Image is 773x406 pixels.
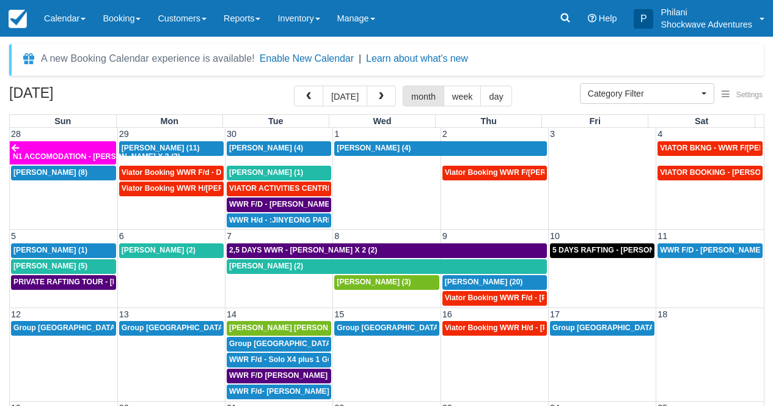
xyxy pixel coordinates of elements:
span: [PERSON_NAME] (3) [337,278,411,286]
span: 13 [118,309,130,319]
span: 5 DAYS RAFTING - [PERSON_NAME] X 2 (4) [552,246,708,254]
span: 17 [549,309,561,319]
a: Viator Booking WWR F/d - [PERSON_NAME] [PERSON_NAME] X2 (2) [442,291,547,306]
span: 29 [118,129,130,139]
a: Viator Booking WWR F/[PERSON_NAME] X 2 (2) [442,166,547,180]
span: Sat [695,116,708,126]
span: Settings [736,90,763,99]
a: Group [GEOGRAPHIC_DATA] (54) [334,321,439,336]
span: Group [GEOGRAPHIC_DATA] (36) [229,339,349,348]
a: 2,5 DAYS WWR - [PERSON_NAME] X 2 (2) [227,243,547,258]
a: 5 DAYS RAFTING - [PERSON_NAME] X 2 (4) [550,243,654,258]
span: 12 [10,309,22,319]
span: Viator Booking WWR F/[PERSON_NAME] X 2 (2) [445,168,615,177]
a: [PERSON_NAME] (5) [11,259,116,274]
a: [PERSON_NAME] (4) [334,141,547,156]
span: 8 [333,231,340,241]
span: 2 [441,129,449,139]
span: 15 [333,309,345,319]
span: 6 [118,231,125,241]
span: 14 [225,309,238,319]
div: A new Booking Calendar experience is available! [41,51,255,66]
span: 10 [549,231,561,241]
button: [DATE] [323,86,367,106]
a: Group [GEOGRAPHIC_DATA] (18) [11,321,116,336]
a: Viator Booking WWR H/[PERSON_NAME] x2 (3) [119,182,224,196]
span: Category Filter [588,87,698,100]
span: 7 [225,231,233,241]
button: Enable New Calendar [260,53,354,65]
a: [PERSON_NAME] (3) [334,275,439,290]
span: Thu [480,116,496,126]
span: WWR F/D [PERSON_NAME] [PERSON_NAME] GROVVE X2 (1) [229,371,449,380]
span: WWR F/d - Solo X4 plus 1 Guide (4) [229,355,354,364]
a: WWR F/d- [PERSON_NAME] Group X 30 (30) [227,385,331,399]
button: Category Filter [580,83,714,104]
span: Viator Booking WWR H/[PERSON_NAME] x2 (3) [122,184,290,193]
span: Group [GEOGRAPHIC_DATA] (54) [337,323,456,332]
span: 5 [10,231,17,241]
span: Group [GEOGRAPHIC_DATA] (18) [13,323,133,332]
span: 4 [656,129,664,139]
a: [PERSON_NAME] (4) [227,141,331,156]
span: Group [GEOGRAPHIC_DATA] (18) [122,323,241,332]
span: WWR F/d- [PERSON_NAME] Group X 30 (30) [229,387,387,396]
span: 16 [441,309,453,319]
span: WWR F/D - [PERSON_NAME] X 1 (1) [229,200,357,209]
span: Tue [268,116,284,126]
span: Wed [373,116,391,126]
span: Viator Booking WWR F/d - Duty [PERSON_NAME] 2 (2) [122,168,315,177]
button: week [444,86,482,106]
span: PRIVATE RAFTING TOUR - [PERSON_NAME] X 5 (5) [13,278,197,286]
span: [PERSON_NAME] (2) [229,262,303,270]
a: VIATOR BKNG - WWR F/[PERSON_NAME] 3 (3) [658,141,763,156]
a: Learn about what's new [366,53,468,64]
span: WWR H/d - :JINYEONG PARK X 4 (4) [229,216,357,224]
span: | [359,53,361,64]
p: Philani [661,6,752,18]
span: 11 [656,231,669,241]
span: [PERSON_NAME] (11) [122,144,200,152]
span: [PERSON_NAME] (5) [13,262,87,270]
span: 3 [549,129,556,139]
a: [PERSON_NAME] (1) [11,243,116,258]
a: [PERSON_NAME] (2) [119,243,224,258]
img: checkfront-main-nav-mini-logo.png [9,10,27,28]
span: 28 [10,129,22,139]
a: WWR F/D - [PERSON_NAME] X1 (1) [658,243,763,258]
a: WWR F/d - Solo X4 plus 1 Guide (4) [227,353,331,367]
span: [PERSON_NAME] (4) [229,144,303,152]
a: VIATOR ACTIVITIES CENTRE WWR - [PERSON_NAME] X 1 (1) [227,182,331,196]
span: [PERSON_NAME] (4) [337,144,411,152]
a: [PERSON_NAME] (20) [442,275,547,290]
a: [PERSON_NAME] (11) [119,141,224,156]
span: 9 [441,231,449,241]
a: WWR F/D - [PERSON_NAME] X 1 (1) [227,197,331,212]
a: [PERSON_NAME] (8) [11,166,116,180]
a: [PERSON_NAME] (1) [227,166,331,180]
span: Group [GEOGRAPHIC_DATA] (18) [552,323,672,332]
a: WWR F/D [PERSON_NAME] [PERSON_NAME] GROVVE X2 (1) [227,369,331,383]
div: P [634,9,653,29]
a: [PERSON_NAME] (2) [227,259,547,274]
span: Sun [54,116,71,126]
span: VIATOR ACTIVITIES CENTRE WWR - [PERSON_NAME] X 1 (1) [229,184,448,193]
button: day [480,86,511,106]
a: N1 ACCOMODATION - [PERSON_NAME] X 2 (2) [10,141,116,164]
a: Viator Booking WWR H/d - [PERSON_NAME] X 4 (4) [442,321,547,336]
span: [PERSON_NAME] (2) [122,246,196,254]
span: Viator Booking WWR H/d - [PERSON_NAME] X 4 (4) [445,323,628,332]
button: Settings [714,86,770,104]
span: Viator Booking WWR F/d - [PERSON_NAME] [PERSON_NAME] X2 (2) [445,293,689,302]
a: Group [GEOGRAPHIC_DATA] (36) [227,337,331,352]
span: 30 [225,129,238,139]
span: [PERSON_NAME] [PERSON_NAME] (2) [229,323,368,332]
span: Mon [160,116,178,126]
a: [PERSON_NAME] [PERSON_NAME] (2) [227,321,331,336]
a: Group [GEOGRAPHIC_DATA] (18) [550,321,654,336]
h2: [DATE] [9,86,164,108]
a: PRIVATE RAFTING TOUR - [PERSON_NAME] X 5 (5) [11,275,116,290]
a: Viator Booking WWR F/d - Duty [PERSON_NAME] 2 (2) [119,166,224,180]
span: Help [599,13,617,23]
p: Shockwave Adventures [661,18,752,31]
